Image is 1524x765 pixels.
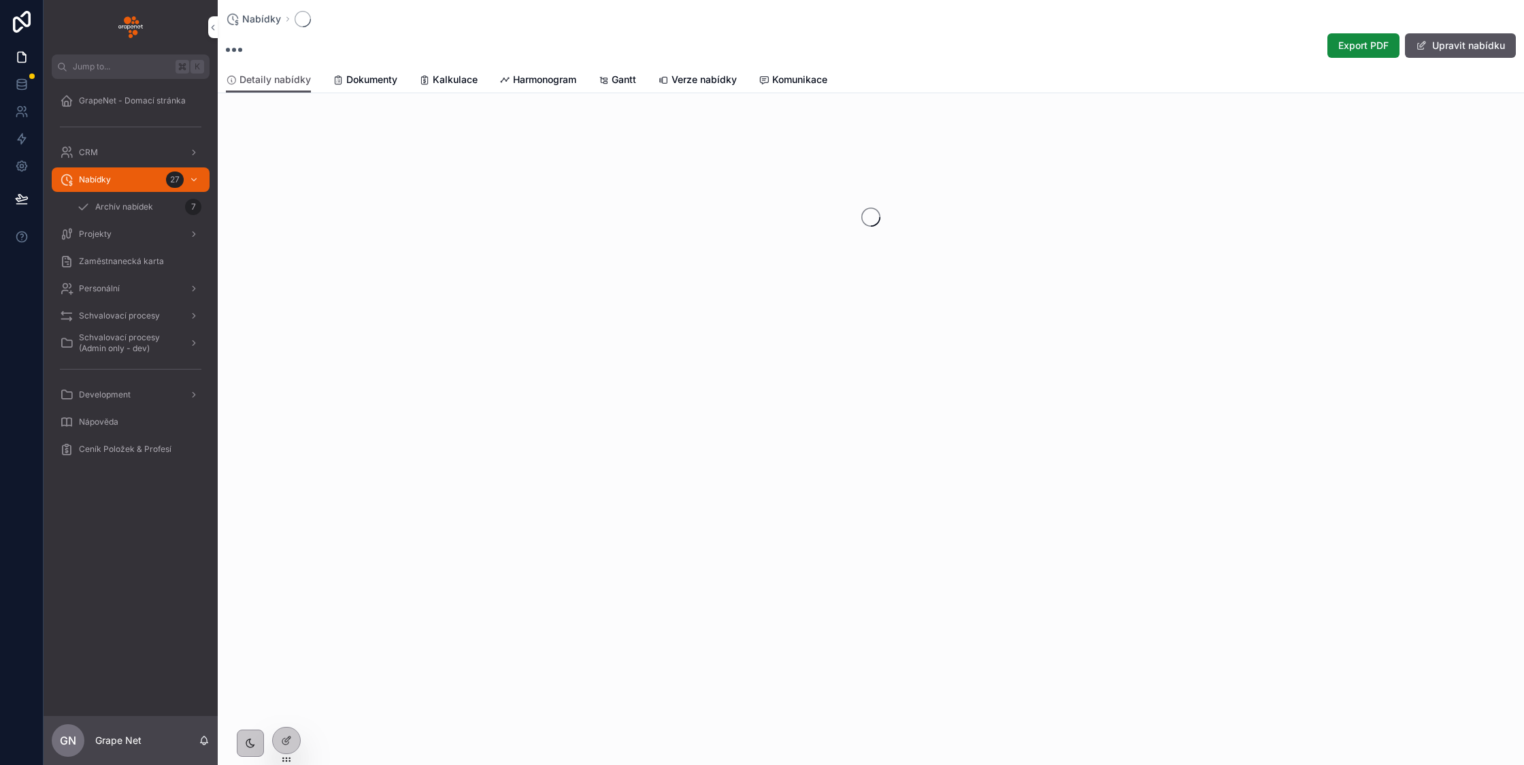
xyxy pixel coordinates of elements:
[95,734,142,747] p: Grape Net
[73,61,170,72] span: Jump to...
[759,67,827,95] a: Komunikace
[52,167,210,192] a: Nabídky27
[79,95,186,106] span: GrapeNet - Domací stránka
[52,331,210,355] a: Schvalovací procesy (Admin only - dev)
[226,67,311,93] a: Detaily nabídky
[52,410,210,434] a: Nápověda
[52,54,210,79] button: Jump to...K
[239,73,311,86] span: Detaily nabídky
[79,332,178,354] span: Schvalovací procesy (Admin only - dev)
[672,73,737,86] span: Verze nabídky
[79,389,131,400] span: Development
[79,283,120,294] span: Personální
[52,304,210,328] a: Schvalovací procesy
[44,79,218,479] div: scrollable content
[433,73,478,86] span: Kalkulace
[79,174,111,185] span: Nabídky
[118,16,143,38] img: App logo
[419,67,478,95] a: Kalkulace
[242,12,281,26] span: Nabídky
[79,147,98,158] span: CRM
[1327,33,1399,58] button: Export PDF
[333,67,397,95] a: Dokumenty
[598,67,636,95] a: Gantt
[68,195,210,219] a: Archív nabídek7
[95,201,153,212] span: Archív nabídek
[52,249,210,274] a: Zaměstnanecká karta
[1405,33,1516,58] button: Upravit nabídku
[346,73,397,86] span: Dokumenty
[499,67,576,95] a: Harmonogram
[513,73,576,86] span: Harmonogram
[52,222,210,246] a: Projekty
[52,437,210,461] a: Ceník Položek & Profesí
[52,276,210,301] a: Personální
[52,140,210,165] a: CRM
[52,88,210,113] a: GrapeNet - Domací stránka
[226,12,281,26] a: Nabídky
[772,73,827,86] span: Komunikace
[79,229,112,240] span: Projekty
[79,417,118,427] span: Nápověda
[658,67,737,95] a: Verze nabídky
[79,256,164,267] span: Zaměstnanecká karta
[612,73,636,86] span: Gantt
[185,199,201,215] div: 7
[1338,39,1389,52] span: Export PDF
[52,382,210,407] a: Development
[79,310,160,321] span: Schvalovací procesy
[79,444,171,455] span: Ceník Položek & Profesí
[166,172,184,188] div: 27
[60,732,76,749] span: GN
[192,61,203,72] span: K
